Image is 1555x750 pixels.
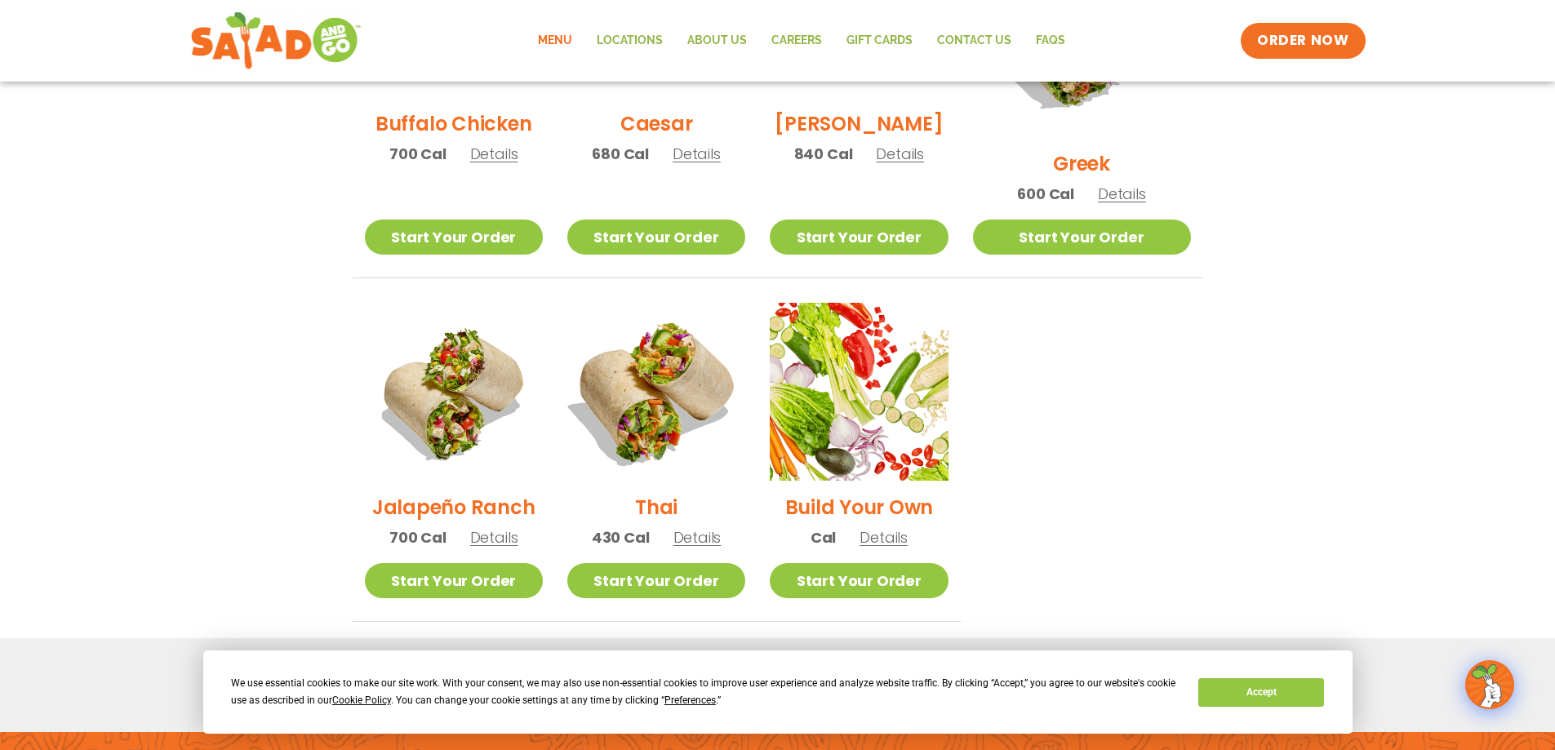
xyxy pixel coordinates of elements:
h2: Caesar [620,109,693,138]
a: Careers [759,22,834,60]
span: 600 Cal [1017,183,1074,205]
h2: Build Your Own [785,493,934,521]
button: Accept [1198,678,1324,707]
h2: Thai [635,493,678,521]
span: Details [860,527,908,548]
span: Details [673,144,721,164]
span: Details [470,144,518,164]
a: Start Your Order [567,563,745,598]
span: Details [1098,184,1146,204]
a: ORDER NOW [1241,23,1365,59]
h2: Jalapeño Ranch [372,493,535,521]
a: Contact Us [925,22,1024,60]
span: Cal [811,526,836,548]
img: Product photo for Thai Wrap [552,287,761,496]
img: Product photo for Build Your Own [770,303,948,481]
img: new-SAG-logo-768×292 [190,8,362,73]
a: Start Your Order [770,220,948,255]
span: Cookie Policy [332,695,391,706]
div: Cookie Consent Prompt [203,650,1353,734]
span: Details [673,527,722,548]
a: Start Your Order [365,220,543,255]
img: wpChatIcon [1467,662,1513,708]
a: Start Your Order [770,563,948,598]
a: Locations [584,22,675,60]
span: ORDER NOW [1257,31,1348,51]
span: Details [470,527,518,548]
h2: Buffalo Chicken [375,109,531,138]
nav: Menu [526,22,1077,60]
a: GIFT CARDS [834,22,925,60]
a: Start Your Order [365,563,543,598]
span: Details [876,144,924,164]
a: About Us [675,22,759,60]
span: 680 Cal [592,143,649,165]
a: Start Your Order [567,220,745,255]
span: 700 Cal [389,526,447,548]
span: 700 Cal [389,143,447,165]
a: FAQs [1024,22,1077,60]
span: 430 Cal [592,526,650,548]
img: Product photo for Jalapeño Ranch Wrap [365,303,543,481]
a: Menu [526,22,584,60]
div: We use essential cookies to make our site work. With your consent, we may also use non-essential ... [231,675,1179,709]
span: Preferences [664,695,716,706]
a: Start Your Order [973,220,1191,255]
h2: [PERSON_NAME] [775,109,943,138]
span: 840 Cal [794,143,853,165]
h2: Greek [1053,149,1110,178]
